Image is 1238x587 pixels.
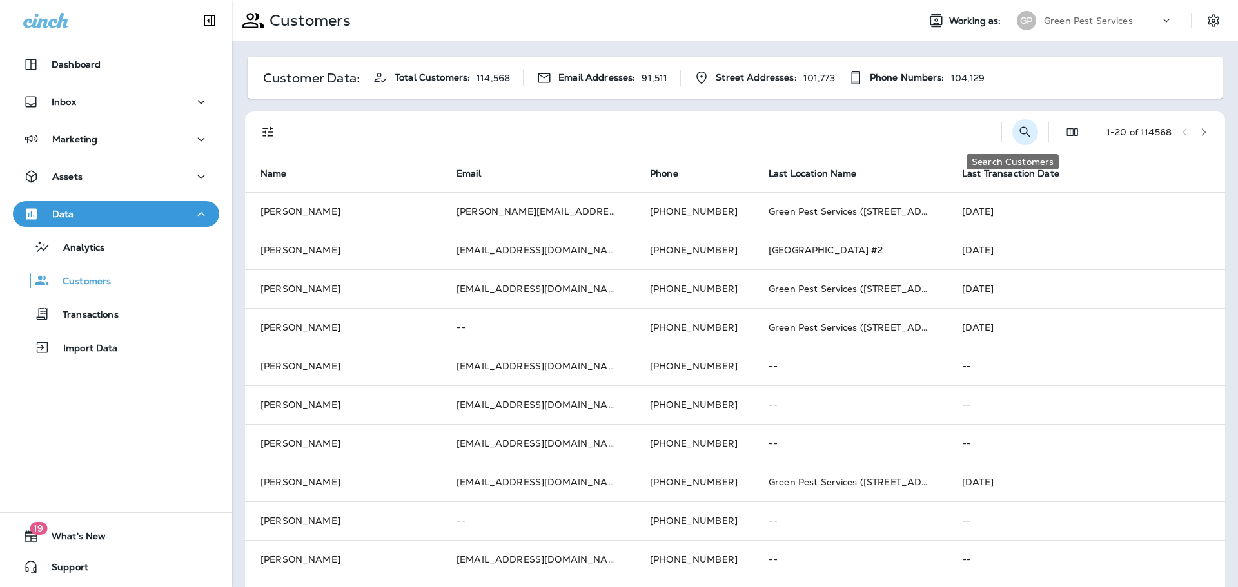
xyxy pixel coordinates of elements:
td: [EMAIL_ADDRESS][DOMAIN_NAME] [441,540,634,579]
span: Working as: [949,15,1004,26]
td: [EMAIL_ADDRESS][DOMAIN_NAME] [441,231,634,269]
span: What's New [39,531,106,546]
button: Dashboard [13,52,219,77]
td: [PHONE_NUMBER] [634,231,753,269]
td: [PERSON_NAME] [245,501,441,540]
button: Edit Fields [1059,119,1085,145]
td: [PHONE_NUMBER] [634,192,753,231]
span: Name [260,168,304,179]
button: Data [13,201,219,227]
p: -- [769,438,931,448]
td: [PHONE_NUMBER] [634,540,753,579]
span: Green Pest Services ([STREET_ADDRESS]) [769,206,959,217]
p: 114,568 [477,73,510,83]
td: [PERSON_NAME] [245,269,441,308]
button: Settings [1202,9,1225,32]
td: [PHONE_NUMBER] [634,347,753,385]
button: Transactions [13,300,219,327]
p: -- [962,438,1210,448]
p: 91,511 [642,73,667,83]
span: Green Pest Services ([STREET_ADDRESS]) [769,476,959,488]
td: [PHONE_NUMBER] [634,385,753,424]
span: Email [457,168,498,179]
td: [EMAIL_ADDRESS][DOMAIN_NAME] [441,385,634,424]
button: Analytics [13,233,219,260]
p: -- [962,399,1210,410]
p: Customers [50,276,111,288]
span: Support [39,562,88,577]
td: [DATE] [947,308,1225,347]
td: [PERSON_NAME] [245,463,441,501]
p: -- [769,361,931,371]
span: [GEOGRAPHIC_DATA] #2 [769,244,883,256]
p: 101,773 [803,73,835,83]
span: Last Location Name [769,168,874,179]
button: Support [13,554,219,580]
span: Total Customers: [395,72,470,83]
button: Inbox [13,89,219,115]
td: [PERSON_NAME] [245,192,441,231]
span: 19 [30,522,47,535]
span: Green Pest Services ([STREET_ADDRESS]) [769,322,959,333]
p: -- [962,515,1210,526]
p: Marketing [52,134,97,144]
span: Green Pest Services ([STREET_ADDRESS]) [769,283,959,294]
p: -- [769,515,931,526]
p: Customer Data: [263,73,360,83]
p: Green Pest Services [1044,15,1133,26]
span: Phone [650,168,678,179]
div: 1 - 20 of 114568 [1106,127,1172,137]
button: Collapse Sidebar [192,8,228,34]
td: [PERSON_NAME] [245,308,441,347]
span: Street Addresses: [716,72,796,83]
td: [DATE] [947,463,1225,501]
p: Analytics [50,242,104,255]
td: [PERSON_NAME] [245,385,441,424]
button: Customers [13,267,219,294]
td: [PERSON_NAME] [245,540,441,579]
td: [PERSON_NAME] [245,231,441,269]
p: Customers [264,11,351,30]
td: [PHONE_NUMBER] [634,501,753,540]
td: [PERSON_NAME] [245,424,441,463]
button: Marketing [13,126,219,152]
span: Last Transaction Date [962,168,1076,179]
td: [PERSON_NAME] [245,347,441,385]
p: -- [457,515,619,526]
td: [DATE] [947,192,1225,231]
button: Search Customers [1012,119,1038,145]
p: Dashboard [52,59,101,70]
td: [PHONE_NUMBER] [634,463,753,501]
span: Phone [650,168,695,179]
td: [PHONE_NUMBER] [634,424,753,463]
span: Phone Numbers: [870,72,945,83]
td: [PERSON_NAME][EMAIL_ADDRESS][PERSON_NAME][DOMAIN_NAME] [441,192,634,231]
p: Assets [52,171,83,182]
p: -- [769,554,931,564]
td: [DATE] [947,231,1225,269]
p: 104,129 [951,73,985,83]
div: GP [1017,11,1036,30]
td: [PHONE_NUMBER] [634,269,753,308]
span: Email [457,168,481,179]
span: Name [260,168,287,179]
span: Last Location Name [769,168,857,179]
p: -- [962,361,1210,371]
p: Import Data [50,343,118,355]
p: -- [962,554,1210,564]
button: 19What's New [13,523,219,549]
button: Assets [13,164,219,189]
button: Filters [255,119,281,145]
button: Import Data [13,334,219,361]
p: Data [52,209,74,219]
td: [DATE] [947,269,1225,308]
p: Transactions [50,309,119,322]
span: Last Transaction Date [962,168,1059,179]
p: -- [457,322,619,332]
td: [EMAIL_ADDRESS][DOMAIN_NAME] [441,463,634,501]
td: [EMAIL_ADDRESS][DOMAIN_NAME] [441,347,634,385]
p: Inbox [52,97,76,107]
p: -- [769,399,931,410]
span: Email Addresses: [558,72,635,83]
div: Search Customers [967,154,1059,169]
